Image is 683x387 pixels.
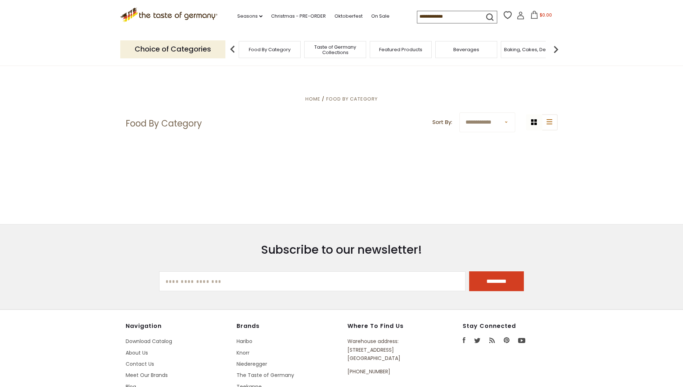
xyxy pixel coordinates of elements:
[347,368,430,376] p: [PHONE_NUMBER]
[271,12,326,20] a: Christmas - PRE-ORDER
[305,95,320,102] a: Home
[126,322,229,330] h4: Navigation
[549,42,563,57] img: next arrow
[540,12,552,18] span: $0.00
[334,12,363,20] a: Oktoberfest
[347,322,430,330] h4: Where to find us
[126,372,168,379] a: Meet Our Brands
[126,338,172,345] a: Download Catalog
[237,372,294,379] a: The Taste of Germany
[159,243,524,257] h3: Subscribe to our newsletter!
[120,40,225,58] p: Choice of Categories
[237,349,250,356] a: Knorr
[126,118,202,129] h1: Food By Category
[306,44,364,55] a: Taste of Germany Collections
[326,95,378,102] a: Food By Category
[453,47,479,52] a: Beverages
[237,322,340,330] h4: Brands
[526,11,557,22] button: $0.00
[347,337,430,362] p: Warehouse address: [STREET_ADDRESS] [GEOGRAPHIC_DATA]
[126,349,148,356] a: About Us
[237,12,262,20] a: Seasons
[432,118,452,127] label: Sort By:
[225,42,240,57] img: previous arrow
[371,12,390,20] a: On Sale
[126,360,154,368] a: Contact Us
[237,338,252,345] a: Haribo
[237,360,267,368] a: Niederegger
[504,47,560,52] a: Baking, Cakes, Desserts
[463,322,558,330] h4: Stay Connected
[249,47,291,52] a: Food By Category
[379,47,422,52] a: Featured Products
